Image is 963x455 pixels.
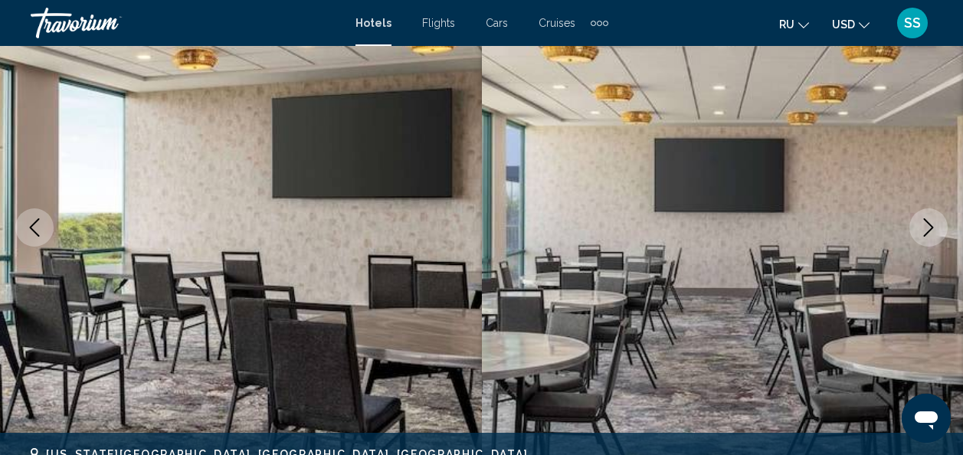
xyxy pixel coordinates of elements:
button: Next image [909,208,948,247]
button: Change language [779,13,809,35]
a: Cars [486,17,508,29]
button: Previous image [15,208,54,247]
a: Cruises [539,17,575,29]
button: Change currency [832,13,870,35]
button: Extra navigation items [591,11,608,35]
span: ru [779,18,794,31]
a: Hotels [355,17,391,29]
a: Travorium [31,8,340,38]
iframe: Button to launch messaging window [902,394,951,443]
button: User Menu [893,7,932,39]
a: Flights [422,17,455,29]
span: SS [904,15,921,31]
span: USD [832,18,855,31]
